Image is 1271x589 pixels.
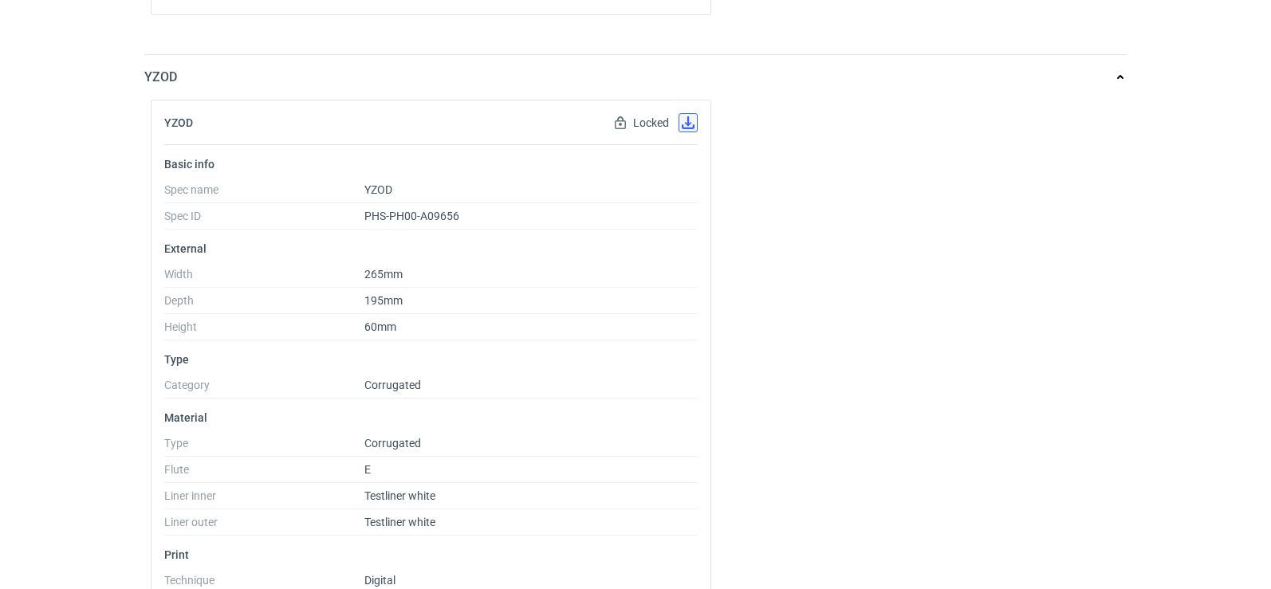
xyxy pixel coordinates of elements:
p: Type [164,353,698,366]
p: Basic info [164,158,698,171]
h2: YZOD [164,116,193,129]
span: E [364,463,371,476]
span: 265mm [364,268,403,281]
span: 60mm [364,320,396,333]
dt: Type [164,437,364,457]
dt: Spec ID [164,210,364,230]
dt: Flute [164,463,364,483]
dt: Liner inner [164,489,364,509]
p: Material [164,411,698,424]
span: Corrugated [364,379,421,391]
p: YZOD [144,68,177,87]
button: Download specification [679,113,698,132]
span: Testliner white [364,489,435,502]
span: Testliner white [364,516,435,528]
span: YZOD [364,183,392,196]
dt: Liner outer [164,516,364,536]
span: PHS-PH00-A09656 [364,210,459,222]
span: 195mm [364,294,403,307]
p: External [164,242,698,255]
p: Print [164,548,698,561]
div: Locked [611,113,672,132]
dt: Height [164,320,364,340]
span: Digital [364,574,395,587]
dt: Width [164,268,364,288]
span: Corrugated [364,437,421,450]
dt: Category [164,379,364,399]
dt: Depth [164,294,364,314]
dt: Spec name [164,183,364,203]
